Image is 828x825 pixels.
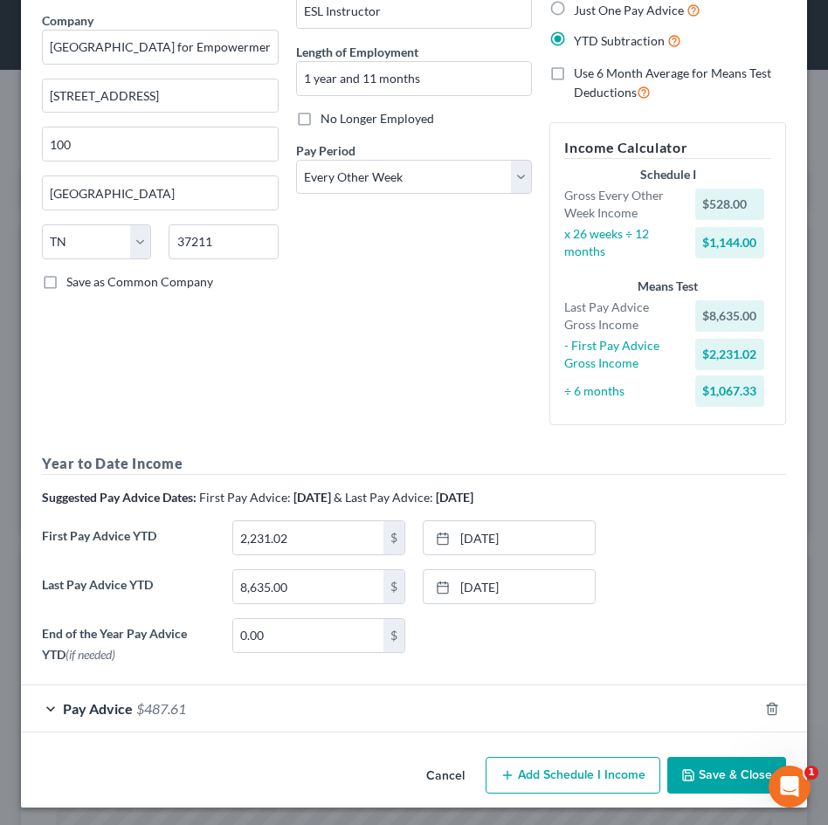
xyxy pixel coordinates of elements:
label: Last Pay Advice YTD [33,569,224,618]
span: First Pay Advice: [199,490,291,505]
h5: Income Calculator [564,137,771,159]
a: [DATE] [424,570,595,603]
span: YTD Subtraction [574,33,665,48]
input: 0.00 [233,570,383,603]
div: $1,067.33 [695,375,764,407]
div: $ [383,619,404,652]
div: $8,635.00 [695,300,764,332]
label: Length of Employment [296,43,418,61]
a: [DATE] [424,521,595,554]
span: 1 [804,766,818,780]
input: 0.00 [233,619,383,652]
input: Enter city... [43,176,278,210]
strong: Suggested Pay Advice Dates: [42,490,197,505]
span: Just One Pay Advice [574,3,684,17]
div: Last Pay Advice Gross Income [555,299,687,333]
input: Enter address... [43,79,278,113]
button: Save & Close [667,757,786,794]
div: - First Pay Advice Gross Income [555,337,687,372]
div: $ [383,570,404,603]
strong: [DATE] [436,490,473,505]
div: Gross Every Other Week Income [555,187,687,222]
div: $528.00 [695,189,764,220]
iframe: Intercom live chat [769,766,811,808]
label: First Pay Advice YTD [33,520,224,569]
h5: Year to Date Income [42,453,786,475]
div: $2,231.02 [695,339,764,370]
input: Unit, Suite, etc... [43,127,278,161]
span: $487.61 [136,700,186,717]
button: Cancel [412,759,479,794]
div: $1,144.00 [695,227,764,258]
button: Add Schedule I Income [486,757,660,794]
span: & Last Pay Advice: [334,490,433,505]
input: Search company by name... [42,30,279,65]
input: Enter zip... [169,224,278,259]
input: ex: 2 years [297,62,532,95]
span: Save as Common Company [66,274,213,289]
span: Pay Period [296,143,355,158]
span: Company [42,13,93,28]
div: x 26 weeks ÷ 12 months [555,225,687,260]
span: No Longer Employed [321,111,434,126]
strong: [DATE] [293,490,331,505]
span: Pay Advice [63,700,133,717]
div: Schedule I [564,166,771,183]
span: (if needed) [66,647,115,662]
div: ÷ 6 months [555,382,687,400]
input: 0.00 [233,521,383,554]
div: Means Test [564,278,771,295]
span: Use 6 Month Average for Means Test Deductions [574,65,771,100]
label: End of the Year Pay Advice YTD [33,618,224,670]
div: $ [383,521,404,554]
